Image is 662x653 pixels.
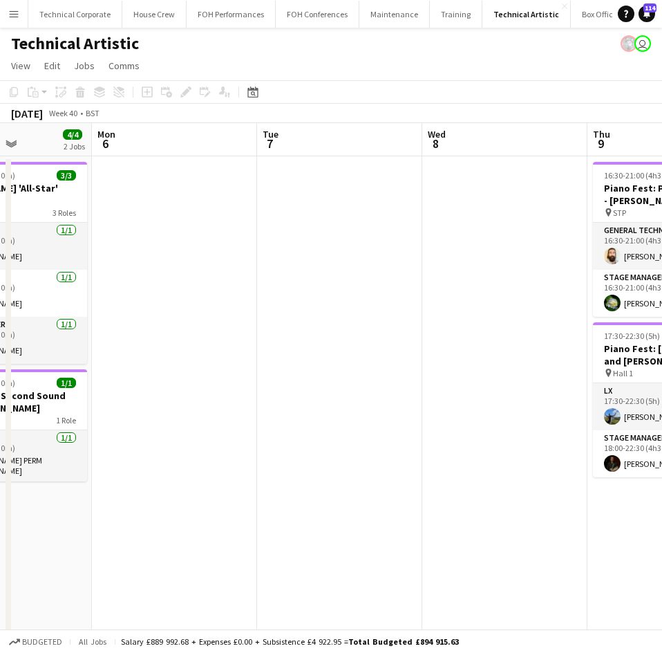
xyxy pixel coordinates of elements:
span: View [11,59,30,72]
div: Salary £889 992.68 + Expenses £0.00 + Subsistence £4 922.95 = [121,636,459,647]
button: Budgeted [7,634,64,650]
button: Maintenance [359,1,430,28]
button: FOH Conferences [276,1,359,28]
h1: Technical Artistic [11,33,139,54]
a: 114 [639,6,655,22]
a: Edit [39,57,66,75]
app-user-avatar: Abby Hubbard [634,35,651,52]
span: Edit [44,59,60,72]
a: View [6,57,36,75]
button: Training [430,1,482,28]
span: Jobs [74,59,95,72]
span: Comms [108,59,140,72]
span: Total Budgeted £894 915.63 [348,636,459,647]
button: Box Office [571,1,629,28]
a: Jobs [68,57,100,75]
span: All jobs [76,636,109,647]
button: Technical Artistic [482,1,571,28]
span: Budgeted [22,637,62,647]
button: Technical Corporate [28,1,122,28]
button: House Crew [122,1,187,28]
span: 114 [643,3,656,12]
div: [DATE] [11,107,43,120]
span: Week 40 [46,108,80,118]
app-user-avatar: Krisztian PERM Vass [621,35,637,52]
button: FOH Performances [187,1,276,28]
a: Comms [103,57,145,75]
div: BST [86,108,100,118]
